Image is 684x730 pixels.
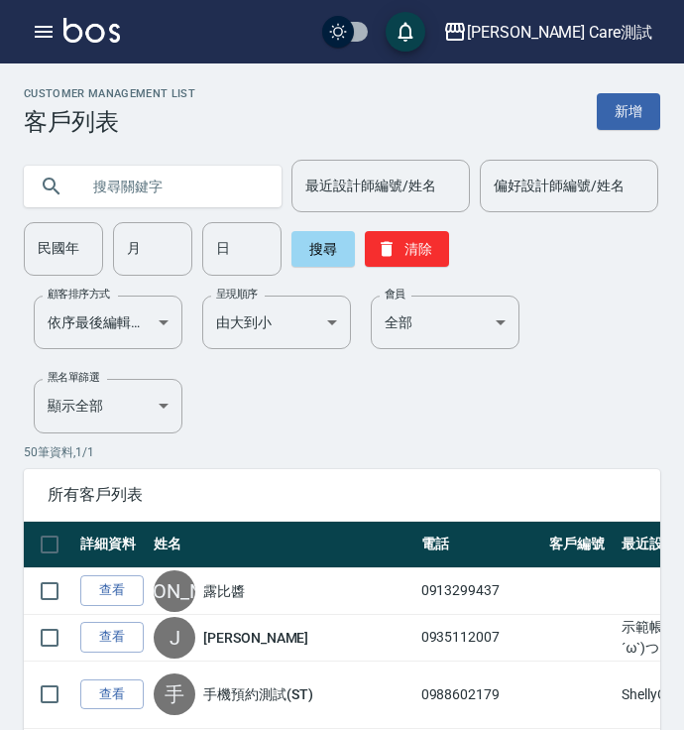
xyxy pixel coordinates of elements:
[416,661,544,728] td: 0988602179
[80,622,144,653] a: 查看
[416,567,544,614] td: 0913299437
[203,628,308,648] a: [PERSON_NAME]
[544,522,618,568] th: 客戶編號
[24,443,660,461] p: 50 筆資料, 1 / 1
[80,679,144,710] a: 查看
[385,287,405,302] label: 會員
[24,108,195,136] h3: 客戶列表
[48,370,99,385] label: 黑名單篩選
[149,522,416,568] th: 姓名
[597,93,660,130] a: 新增
[371,296,519,349] div: 全部
[416,522,544,568] th: 電話
[48,485,636,505] span: 所有客戶列表
[365,231,449,267] button: 清除
[435,12,660,53] button: [PERSON_NAME] Care測試
[386,12,425,52] button: save
[203,684,313,704] a: 手機預約測試(ST)
[216,287,258,302] label: 呈現順序
[202,296,351,349] div: 由大到小
[63,18,120,43] img: Logo
[467,20,652,45] div: [PERSON_NAME] Care測試
[24,87,195,100] h2: Customer Management List
[48,287,110,302] label: 顧客排序方式
[34,296,182,349] div: 依序最後編輯時間
[154,570,195,612] div: [PERSON_NAME]
[291,231,355,267] button: 搜尋
[203,581,245,601] a: 露比醬
[79,160,266,213] input: 搜尋關鍵字
[75,522,149,568] th: 詳細資料
[154,617,195,659] div: J
[154,673,195,715] div: 手
[80,575,144,606] a: 查看
[34,379,182,432] div: 顯示全部
[416,614,544,661] td: 0935112007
